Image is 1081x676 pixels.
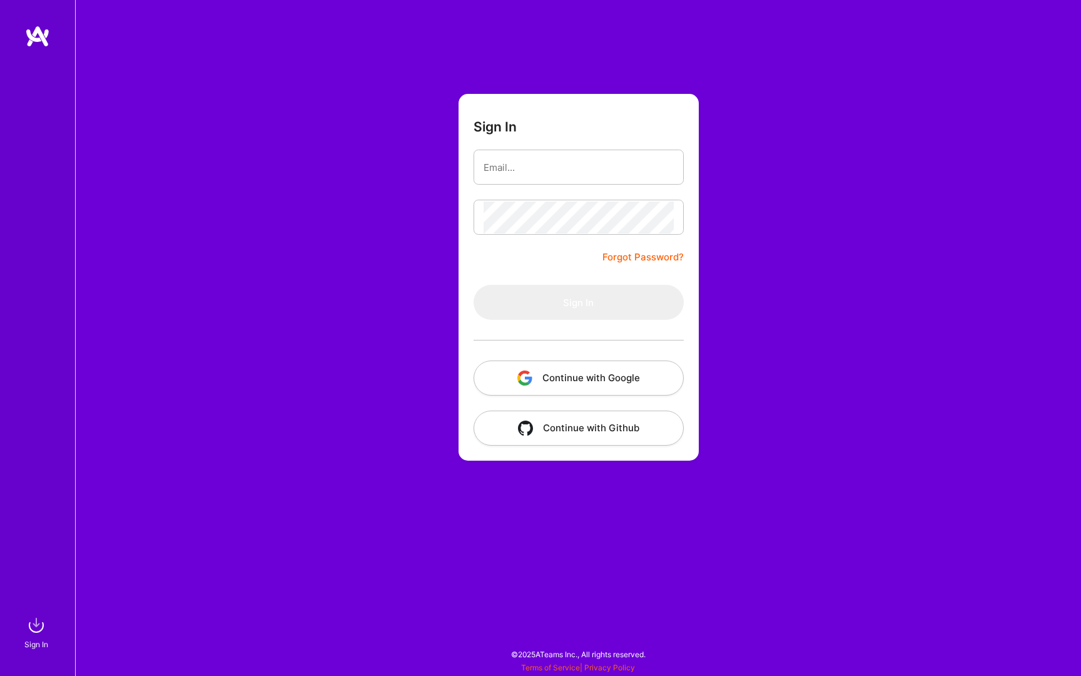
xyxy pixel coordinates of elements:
input: Email... [484,151,674,183]
button: Sign In [474,285,684,320]
img: icon [518,421,533,436]
h3: Sign In [474,119,517,135]
button: Continue with Github [474,411,684,446]
a: Terms of Service [521,663,580,672]
img: sign in [24,613,49,638]
img: icon [517,371,532,386]
button: Continue with Google [474,361,684,396]
img: logo [25,25,50,48]
a: Forgot Password? [602,250,684,265]
div: Sign In [24,638,48,651]
div: © 2025 ATeams Inc., All rights reserved. [75,638,1081,670]
span: | [521,663,635,672]
a: Privacy Policy [584,663,635,672]
a: sign inSign In [26,613,49,651]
